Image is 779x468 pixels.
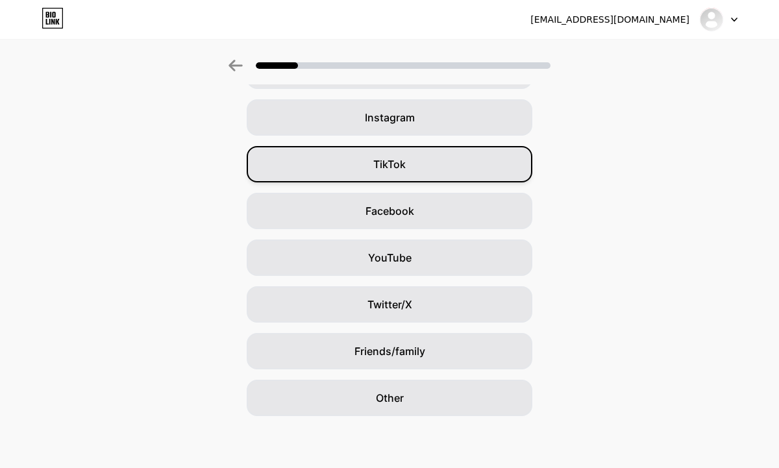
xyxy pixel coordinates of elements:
span: Twitter/X [367,297,412,312]
span: TikTok [373,156,406,172]
div: [EMAIL_ADDRESS][DOMAIN_NAME] [530,13,689,27]
span: Other [376,390,404,406]
span: Instagram [365,110,415,125]
span: Friends/family [354,343,425,359]
span: YouTube [368,250,412,265]
img: ayushtiwari [699,7,724,32]
span: Facebook [365,203,414,219]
